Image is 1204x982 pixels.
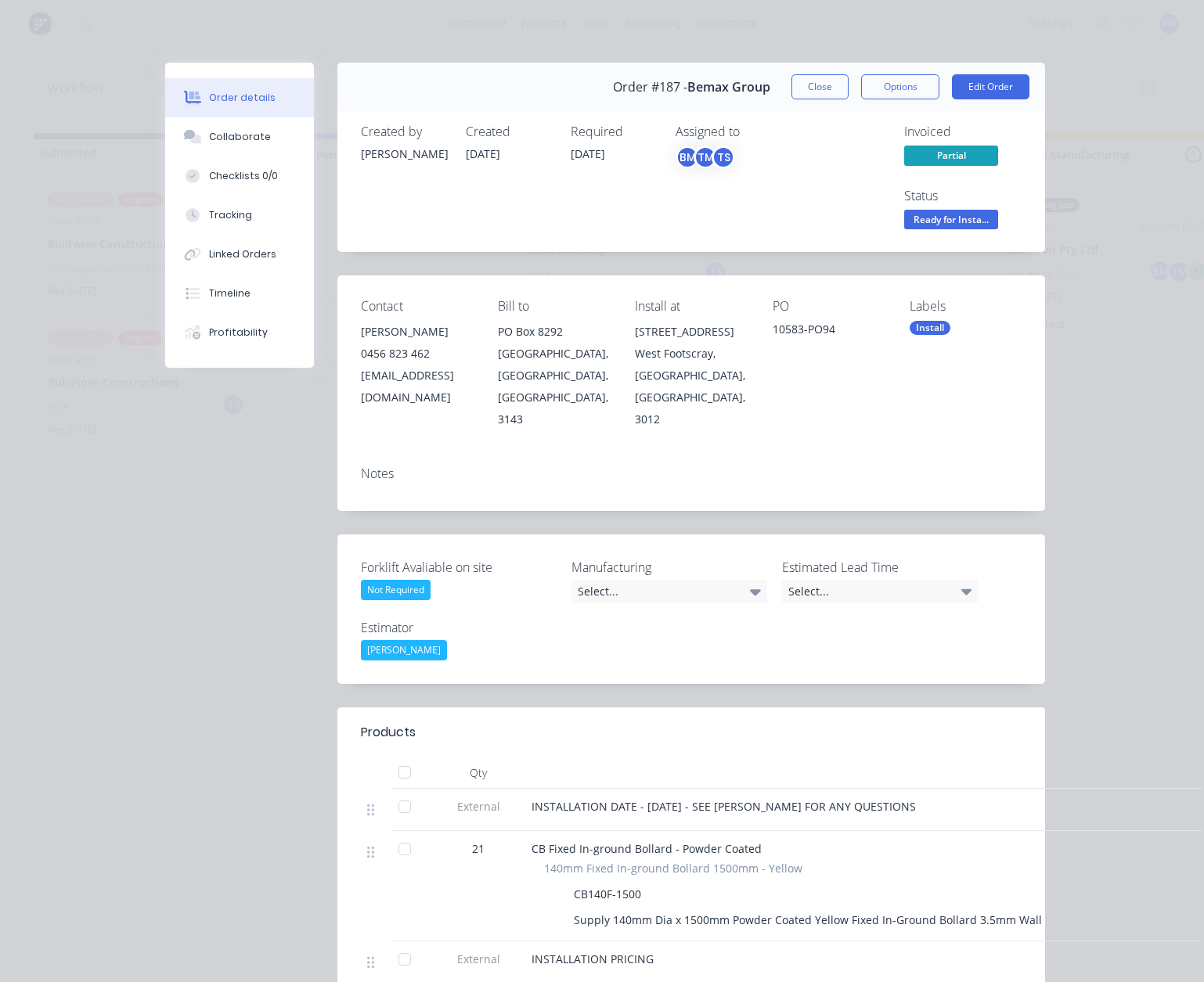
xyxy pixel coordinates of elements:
[782,558,978,577] label: Estimated Lead Time
[209,247,276,261] div: Linked Orders
[571,580,767,603] div: Select...
[498,299,610,314] div: Bill to
[498,321,610,343] div: PO Box 8292
[635,299,747,314] div: Install at
[571,558,767,577] label: Manufacturing
[904,146,998,165] span: Partial
[361,343,473,365] div: 0456 823 462
[687,80,770,95] span: Bemax Group
[209,91,276,105] div: Order details
[361,321,473,408] div: [PERSON_NAME]0456 823 462[EMAIL_ADDRESS][DOMAIN_NAME]
[613,80,687,95] span: Order #187 -
[904,124,1022,139] div: Invoiced
[676,124,832,139] div: Assigned to
[635,321,747,343] div: [STREET_ADDRESS]
[361,365,473,408] div: [EMAIL_ADDRESS][DOMAIN_NAME]
[861,74,939,99] button: Options
[361,618,557,637] label: Estimator
[904,210,998,233] button: Ready for Insta...
[209,169,278,183] div: Checklists 0/0
[209,326,268,340] div: Profitability
[438,951,519,967] span: External
[466,124,552,139] div: Created
[904,210,998,229] span: Ready for Insta...
[165,156,314,196] button: Checklists 0/0
[544,860,802,876] span: 140mm Fixed In-ground Bollard 1500mm - Yellow
[209,208,252,222] div: Tracking
[773,321,885,343] div: 10583-PO94
[165,117,314,156] button: Collaborate
[498,343,610,430] div: [GEOGRAPHIC_DATA], [GEOGRAPHIC_DATA], [GEOGRAPHIC_DATA], 3143
[952,74,1029,99] button: Edit Order
[532,841,762,856] span: CB Fixed In-ground Bollard - Powder Coated
[361,640,447,660] div: [PERSON_NAME]
[361,299,473,314] div: Contact
[571,146,605,161] span: [DATE]
[472,840,485,857] span: 21
[568,908,1048,931] div: Supply 140mm Dia x 1500mm Powder Coated Yellow Fixed In-Ground Bollard 3.5mm Wall
[532,951,654,966] span: INSTALLATION PRICING
[694,146,717,169] div: TM
[571,124,657,139] div: Required
[466,146,500,161] span: [DATE]
[635,343,747,430] div: West Footscray, [GEOGRAPHIC_DATA], [GEOGRAPHIC_DATA], 3012
[773,299,885,314] div: PO
[676,146,699,169] div: BM
[361,466,1022,481] div: Notes
[165,196,314,235] button: Tracking
[676,146,735,169] button: BMTMTS
[361,146,447,162] div: [PERSON_NAME]
[431,757,525,789] div: Qty
[165,235,314,274] button: Linked Orders
[568,883,647,905] div: CB140F-1500
[910,299,1022,314] div: Labels
[361,558,557,577] label: Forklift Avaliable on site
[361,124,447,139] div: Created by
[498,321,610,430] div: PO Box 8292[GEOGRAPHIC_DATA], [GEOGRAPHIC_DATA], [GEOGRAPHIC_DATA], 3143
[165,313,314,352] button: Profitability
[165,274,314,313] button: Timeline
[361,723,416,742] div: Products
[782,580,978,603] div: Select...
[209,286,251,300] div: Timeline
[165,78,314,117] button: Order details
[791,74,849,99] button: Close
[361,321,473,343] div: [PERSON_NAME]
[904,189,1022,203] div: Status
[361,580,431,600] div: Not Required
[712,146,735,169] div: TS
[209,130,271,144] div: Collaborate
[635,321,747,430] div: [STREET_ADDRESS]West Footscray, [GEOGRAPHIC_DATA], [GEOGRAPHIC_DATA], 3012
[532,799,916,814] span: INSTALLATION DATE - [DATE] - SEE [PERSON_NAME] FOR ANY QUESTIONS
[438,798,519,815] span: External
[910,321,950,335] div: Install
